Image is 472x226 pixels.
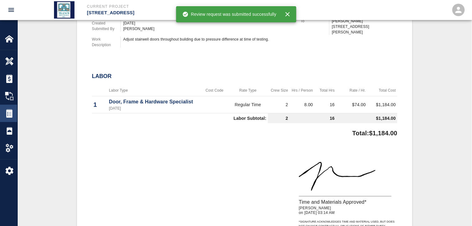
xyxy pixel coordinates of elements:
h2: Labor [92,73,397,80]
td: Labor Subtotal: [92,113,268,123]
iframe: Chat Widget [441,196,472,226]
td: Regular Time [228,96,268,113]
td: 8.00 [290,96,314,113]
th: Total Hrs [314,85,336,96]
p: Current Project [87,4,270,9]
p: Time and Materials Approved* [299,198,397,206]
button: open drawer [4,2,19,17]
p: [PERSON_NAME] [332,18,397,24]
div: [PERSON_NAME] [123,26,293,32]
p: [STREET_ADDRESS][PERSON_NAME] [332,24,397,35]
th: Rate Type [228,85,268,96]
p: [PERSON_NAME] on [DATE] 03:14 AM [299,206,397,215]
td: 16 [290,113,336,123]
div: [DATE] [123,20,293,26]
td: $1,184.00 [367,96,397,113]
p: Created [92,20,120,26]
p: Total: $1,184.00 [352,126,397,138]
img: signature [299,150,391,196]
img: Tri State Drywall [54,1,74,19]
p: Door, Frame & Hardware Specialist [109,98,200,106]
th: Total Cost [367,85,397,96]
p: 1 [93,100,106,109]
p: To [300,18,329,24]
div: Review request was submitted successfully [182,9,276,20]
th: Hrs / Person [290,85,314,96]
td: $74.00 [336,96,367,113]
th: Rate / Hr. [336,85,367,96]
td: 2 [268,96,290,113]
p: Work Description [92,37,120,48]
td: $1,184.00 [336,113,397,123]
p: [DATE] [109,106,200,111]
th: Cost Code [201,85,228,96]
th: Crew Size [268,85,290,96]
th: Labor Type [107,85,201,96]
p: Submitted By [92,26,120,32]
p: [STREET_ADDRESS] [87,9,270,16]
td: 16 [314,96,336,113]
td: 2 [268,113,290,123]
div: Adjust stairwell doors throughout building due to pressure difference at time of testing. [123,37,293,42]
